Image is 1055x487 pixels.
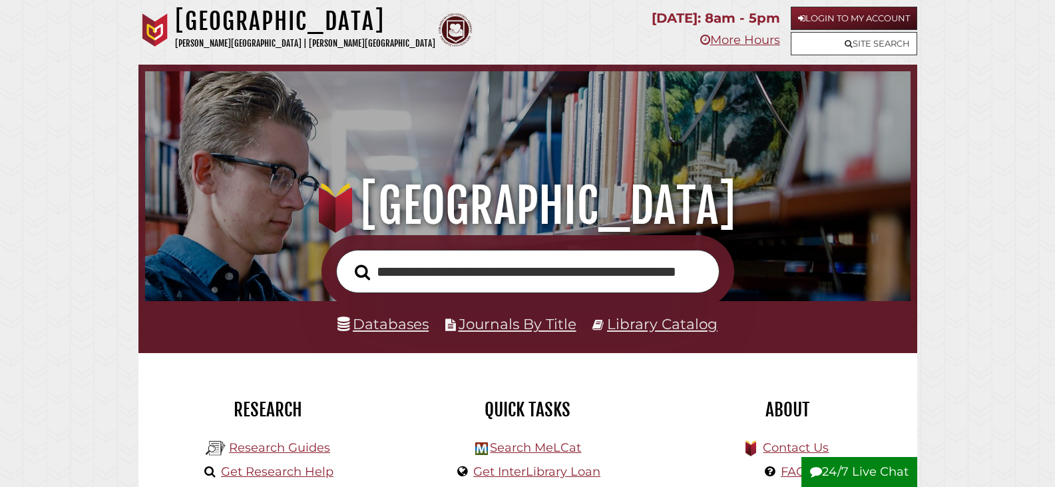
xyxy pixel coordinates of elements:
[221,464,333,479] a: Get Research Help
[652,7,780,30] p: [DATE]: 8am - 5pm
[160,177,894,235] h1: [GEOGRAPHIC_DATA]
[668,398,907,421] h2: About
[607,315,718,332] a: Library Catalog
[229,440,330,455] a: Research Guides
[206,438,226,458] img: Hekman Library Logo
[355,264,370,280] i: Search
[791,32,917,55] a: Site Search
[781,464,812,479] a: FAQs
[337,315,429,332] a: Databases
[791,7,917,30] a: Login to My Account
[700,33,780,47] a: More Hours
[148,398,388,421] h2: Research
[490,440,581,455] a: Search MeLCat
[408,398,648,421] h2: Quick Tasks
[348,260,377,284] button: Search
[475,442,488,455] img: Hekman Library Logo
[138,13,172,47] img: Calvin University
[459,315,576,332] a: Journals By Title
[473,464,600,479] a: Get InterLibrary Loan
[439,13,472,47] img: Calvin Theological Seminary
[175,7,435,36] h1: [GEOGRAPHIC_DATA]
[175,36,435,51] p: [PERSON_NAME][GEOGRAPHIC_DATA] | [PERSON_NAME][GEOGRAPHIC_DATA]
[763,440,829,455] a: Contact Us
